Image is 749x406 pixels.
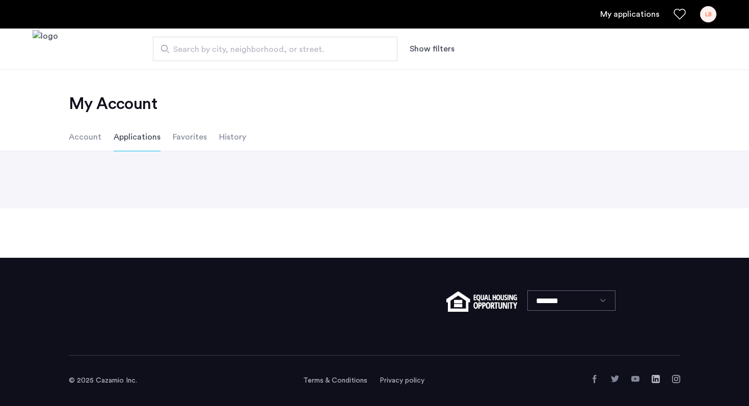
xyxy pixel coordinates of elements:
span: Search by city, neighborhood, or street. [173,43,369,56]
a: Facebook [591,375,599,383]
a: Privacy policy [380,375,424,386]
li: Account [69,123,101,151]
h2: My Account [69,94,680,114]
div: LB [700,6,716,22]
button: Show or hide filters [410,43,454,55]
a: Instagram [672,375,680,383]
input: Apartment Search [153,37,397,61]
li: History [219,123,246,151]
a: Terms and conditions [303,375,367,386]
a: YouTube [631,375,639,383]
a: LinkedIn [652,375,660,383]
a: Favorites [674,8,686,20]
a: Cazamio logo [33,30,58,68]
img: logo [33,30,58,68]
span: © 2025 Cazamio Inc. [69,377,137,384]
a: My application [600,8,659,20]
img: equal-housing.png [446,291,517,312]
select: Language select [527,290,616,311]
li: Favorites [173,123,207,151]
li: Applications [114,123,160,151]
a: Twitter [611,375,619,383]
